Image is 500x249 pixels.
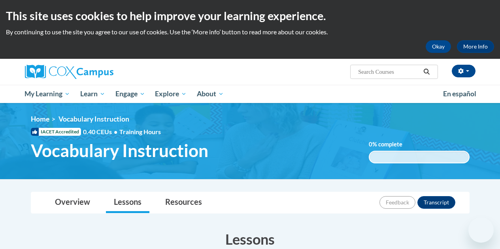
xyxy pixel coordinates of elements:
span: En español [443,90,476,98]
span: • [114,128,117,135]
a: Home [31,115,49,123]
span: Learn [80,89,105,99]
span: Explore [155,89,187,99]
iframe: Button to launch messaging window [468,217,494,243]
a: Explore [150,85,192,103]
input: Search Courses [357,67,421,77]
button: Search [421,67,432,77]
button: Feedback [379,196,415,209]
span: Vocabulary Instruction [58,115,129,123]
span: 0.40 CEUs [83,127,119,136]
span: My Learning [25,89,70,99]
a: Overview [47,192,98,213]
a: Lessons [106,192,149,213]
h3: Lessons [31,229,470,249]
a: Learn [75,85,110,103]
img: Cox Campus [25,65,113,79]
span: IACET Accredited [31,128,81,136]
p: By continuing to use the site you agree to our use of cookies. Use the ‘More info’ button to read... [6,28,494,36]
a: Resources [157,192,210,213]
span: Engage [115,89,145,99]
a: More Info [457,40,494,53]
a: About [192,85,229,103]
a: En español [438,86,481,102]
span: 0 [369,141,372,148]
button: Transcript [417,196,455,209]
button: Okay [426,40,451,53]
a: My Learning [20,85,75,103]
span: Vocabulary Instruction [31,140,208,161]
label: % complete [369,140,414,149]
a: Engage [110,85,150,103]
span: About [197,89,224,99]
button: Account Settings [452,65,475,77]
a: Cox Campus [25,65,167,79]
h2: This site uses cookies to help improve your learning experience. [6,8,494,24]
span: Training Hours [119,128,161,135]
div: Main menu [19,85,481,103]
